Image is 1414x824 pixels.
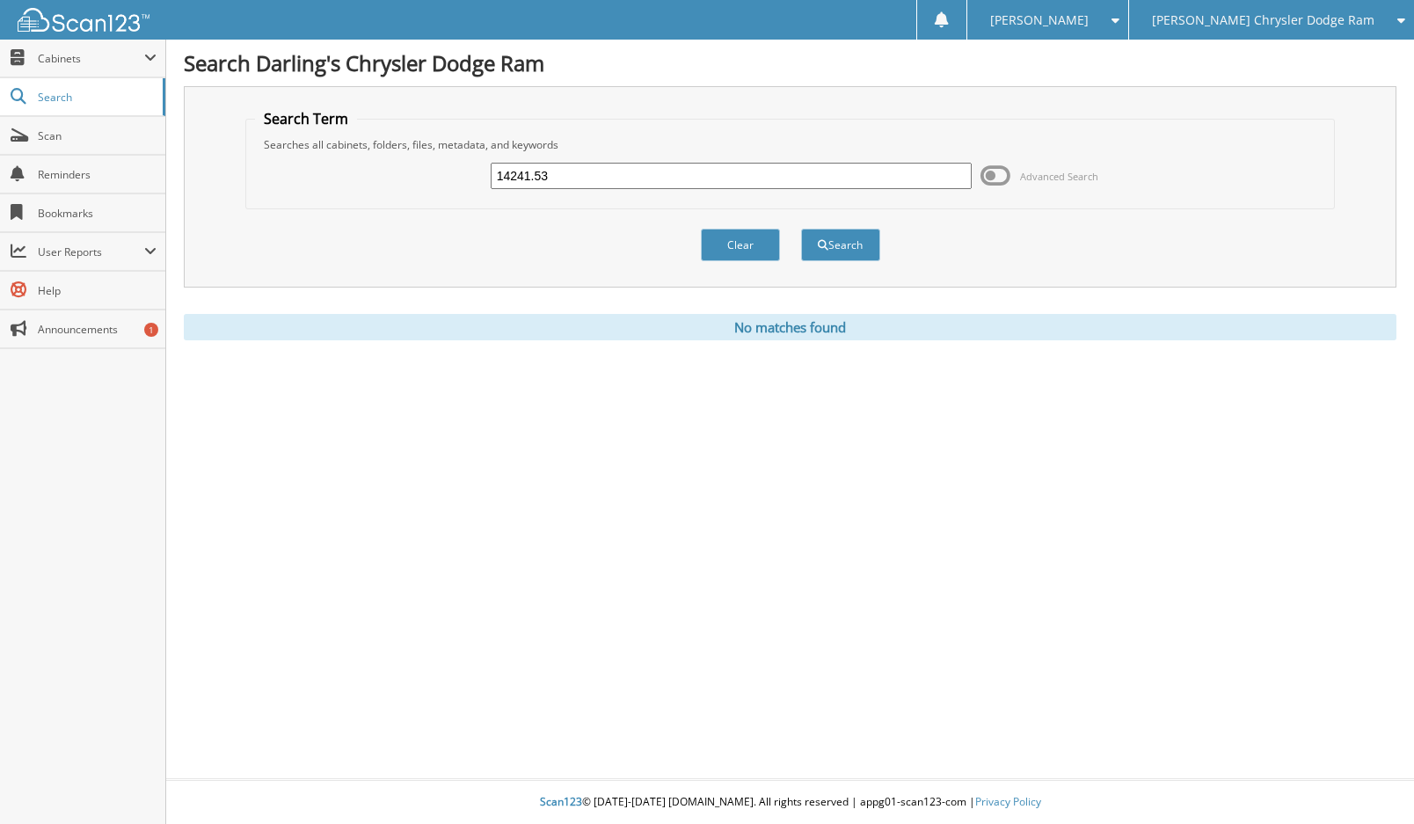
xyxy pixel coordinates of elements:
[701,229,780,261] button: Clear
[38,283,157,298] span: Help
[990,15,1089,26] span: [PERSON_NAME]
[166,781,1414,824] div: © [DATE]-[DATE] [DOMAIN_NAME]. All rights reserved | appg01-scan123-com |
[144,323,158,337] div: 1
[38,244,144,259] span: User Reports
[1326,740,1414,824] iframe: Chat Widget
[184,48,1396,77] h1: Search Darling's Chrysler Dodge Ram
[18,8,149,32] img: scan123-logo-white.svg
[1020,170,1098,183] span: Advanced Search
[1152,15,1374,26] span: [PERSON_NAME] Chrysler Dodge Ram
[975,794,1041,809] a: Privacy Policy
[255,109,357,128] legend: Search Term
[38,167,157,182] span: Reminders
[255,137,1325,152] div: Searches all cabinets, folders, files, metadata, and keywords
[801,229,880,261] button: Search
[38,90,154,105] span: Search
[184,314,1396,340] div: No matches found
[38,206,157,221] span: Bookmarks
[540,794,582,809] span: Scan123
[38,128,157,143] span: Scan
[38,322,157,337] span: Announcements
[38,51,144,66] span: Cabinets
